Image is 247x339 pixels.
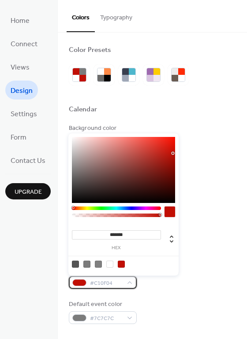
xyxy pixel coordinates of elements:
div: Background color [69,124,135,133]
span: Contact Us [11,154,45,168]
a: Home [5,11,35,29]
a: Contact Us [5,151,51,169]
div: rgb(124, 124, 124) [83,261,90,268]
div: Calendar [69,105,97,114]
span: Upgrade [15,188,42,197]
a: Connect [5,34,43,53]
a: Design [5,81,38,99]
div: rgb(193, 15, 4) [118,261,125,268]
span: #C10F04 [90,279,123,288]
span: Design [11,84,33,98]
div: rgb(85, 85, 85) [72,261,79,268]
span: Form [11,131,26,144]
label: hex [72,246,161,251]
span: Views [11,61,30,74]
button: Upgrade [5,183,51,199]
div: Default event color [69,300,135,309]
a: Settings [5,104,42,123]
span: #7C7C7C [90,314,123,323]
a: Form [5,127,32,146]
a: Views [5,57,35,76]
span: Settings [11,107,37,121]
div: Color Presets [69,46,111,55]
span: Home [11,14,30,28]
div: rgb(128, 128, 128) [95,261,102,268]
div: rgb(255, 255, 255) [106,261,113,268]
span: Connect [11,37,37,51]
